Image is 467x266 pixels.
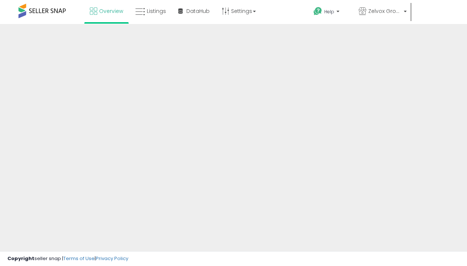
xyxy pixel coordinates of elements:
span: Overview [99,7,123,15]
i: Get Help [313,7,322,16]
span: Zelvox Group LLC [368,7,402,15]
a: Help [308,1,352,24]
span: Help [324,8,334,15]
span: Listings [147,7,166,15]
div: seller snap | | [7,255,128,262]
a: Privacy Policy [96,255,128,262]
span: DataHub [186,7,210,15]
strong: Copyright [7,255,34,262]
a: Terms of Use [63,255,95,262]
